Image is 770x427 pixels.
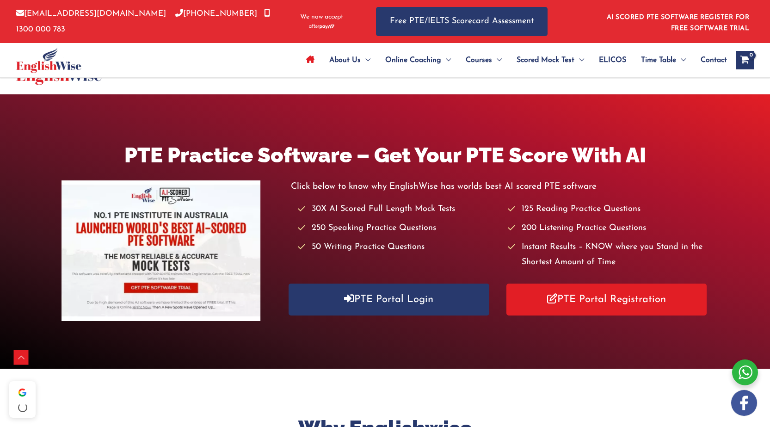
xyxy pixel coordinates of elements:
span: Menu Toggle [492,44,502,76]
span: Scored Mock Test [517,44,574,76]
h1: PTE Practice Software – Get Your PTE Score With AI [62,141,708,170]
img: cropped-ew-logo [16,48,81,73]
li: 125 Reading Practice Questions [508,202,708,217]
span: Menu Toggle [441,44,451,76]
a: [PHONE_NUMBER] [175,10,257,18]
li: 30X AI Scored Full Length Mock Tests [298,202,499,217]
a: PTE Portal Login [289,284,489,316]
span: About Us [329,44,361,76]
a: View Shopping Cart, empty [736,51,754,69]
img: white-facebook.png [731,390,757,416]
a: ELICOS [591,44,634,76]
li: Instant Results – KNOW where you Stand in the Shortest Amount of Time [508,240,708,271]
nav: Site Navigation: Main Menu [299,44,727,76]
a: [EMAIL_ADDRESS][DOMAIN_NAME] [16,10,166,18]
a: PTE Portal Registration [506,284,707,316]
span: Menu Toggle [361,44,370,76]
li: 250 Speaking Practice Questions [298,221,499,236]
p: Click below to know why EnglishWise has worlds best AI scored PTE software [291,179,708,194]
a: 1300 000 783 [16,10,270,33]
span: We now accept [300,12,343,22]
span: Time Table [641,44,676,76]
a: AI SCORED PTE SOFTWARE REGISTER FOR FREE SOFTWARE TRIAL [607,14,750,32]
li: 200 Listening Practice Questions [508,221,708,236]
img: Afterpay-Logo [309,24,334,29]
a: Time TableMenu Toggle [634,44,693,76]
a: Online CoachingMenu Toggle [378,44,458,76]
a: Free PTE/IELTS Scorecard Assessment [376,7,548,36]
span: Contact [701,44,727,76]
span: Online Coaching [385,44,441,76]
span: ELICOS [599,44,626,76]
a: CoursesMenu Toggle [458,44,509,76]
span: Menu Toggle [676,44,686,76]
span: Menu Toggle [574,44,584,76]
li: 50 Writing Practice Questions [298,240,499,255]
aside: Header Widget 1 [601,6,754,37]
a: Contact [693,44,727,76]
a: Scored Mock TestMenu Toggle [509,44,591,76]
a: About UsMenu Toggle [322,44,378,76]
img: pte-institute-main [62,180,260,321]
span: Courses [466,44,492,76]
